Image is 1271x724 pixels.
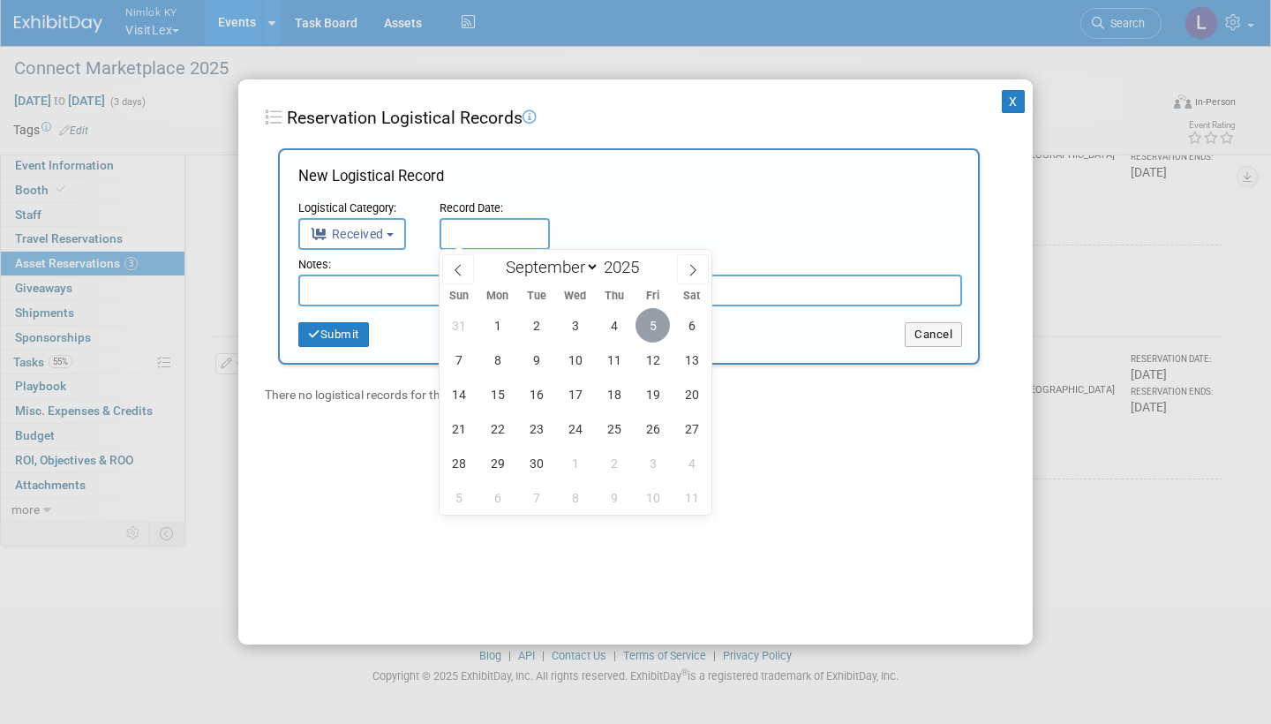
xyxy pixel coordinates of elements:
span: October 2, 2025 [597,446,631,480]
span: September 21, 2025 [441,411,476,446]
span: October 10, 2025 [635,480,670,515]
span: There no logistical records for this reservation. [265,388,517,402]
span: September 17, 2025 [558,377,592,411]
span: September 24, 2025 [558,411,592,446]
span: September 16, 2025 [519,377,553,411]
span: September 11, 2025 [597,343,631,377]
span: Wed [556,290,595,302]
button: X [1002,90,1025,113]
div: Notes: [298,257,962,275]
span: September 1, 2025 [480,308,515,343]
span: September 30, 2025 [519,446,553,480]
span: October 1, 2025 [558,446,592,480]
span: Received [311,227,384,241]
span: September 18, 2025 [597,377,631,411]
span: September 13, 2025 [674,343,709,377]
span: Tue [517,290,556,302]
span: Thu [595,290,634,302]
span: September 19, 2025 [635,377,670,411]
span: August 31, 2025 [441,308,476,343]
span: September 8, 2025 [480,343,515,377]
span: October 8, 2025 [558,480,592,515]
span: September 23, 2025 [519,411,553,446]
span: Sun [440,290,478,302]
span: September 22, 2025 [480,411,515,446]
span: Mon [478,290,517,302]
div: Reservation Logistical Records [265,106,993,131]
span: September 12, 2025 [635,343,670,377]
span: October 5, 2025 [441,480,476,515]
span: September 4, 2025 [597,308,631,343]
span: September 27, 2025 [674,411,709,446]
span: September 14, 2025 [441,377,476,411]
span: September 5, 2025 [635,308,670,343]
span: September 15, 2025 [480,377,515,411]
span: Sat [673,290,711,302]
span: September 7, 2025 [441,343,476,377]
span: September 9, 2025 [519,343,553,377]
div: Logistical Category: [298,200,426,218]
button: Submit [298,322,369,347]
button: Cancel [905,322,962,347]
span: October 11, 2025 [674,480,709,515]
span: October 9, 2025 [597,480,631,515]
span: September 10, 2025 [558,343,592,377]
span: October 6, 2025 [480,480,515,515]
span: September 29, 2025 [480,446,515,480]
span: September 6, 2025 [674,308,709,343]
span: September 28, 2025 [441,446,476,480]
div: Record Date: [440,200,550,218]
span: October 4, 2025 [674,446,709,480]
button: Received [298,218,406,250]
input: Year [599,257,652,277]
select: Month [498,256,599,278]
span: October 7, 2025 [519,480,553,515]
span: September 20, 2025 [674,377,709,411]
span: September 2, 2025 [519,308,553,343]
div: New Logistical Record [298,166,962,200]
span: September 26, 2025 [635,411,670,446]
span: September 25, 2025 [597,411,631,446]
span: September 3, 2025 [558,308,592,343]
span: October 3, 2025 [635,446,670,480]
span: Fri [634,290,673,302]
